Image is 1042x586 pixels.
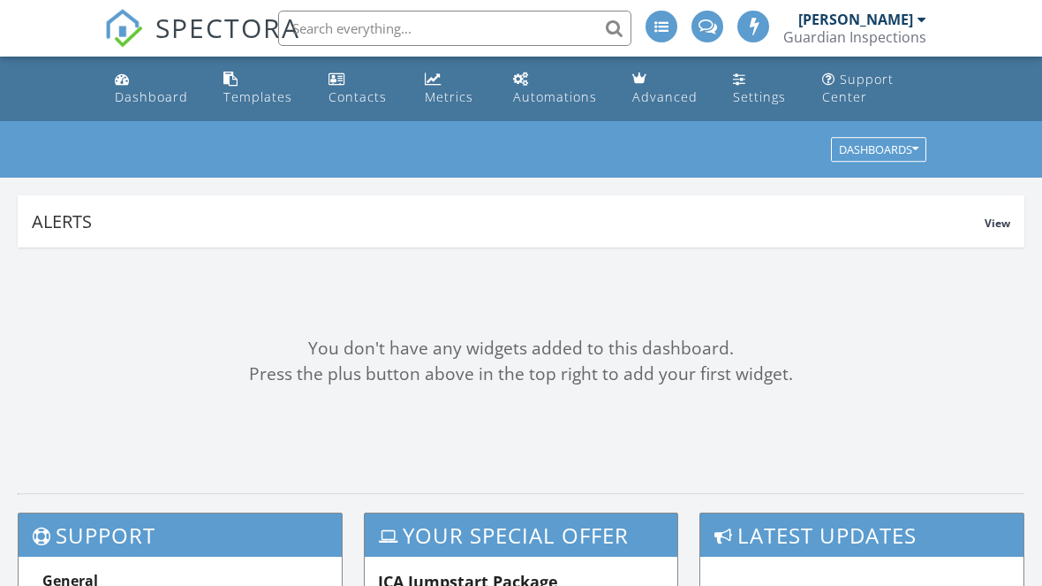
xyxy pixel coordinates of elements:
img: The Best Home Inspection Software - Spectora [104,9,143,48]
div: Dashboard [115,88,188,105]
div: Support Center [822,71,894,105]
div: Advanced [632,88,698,105]
a: SPECTORA [104,24,300,61]
a: Dashboard [108,64,202,114]
h3: Support [19,514,342,557]
h3: Your special offer [365,514,677,557]
div: Templates [223,88,292,105]
span: SPECTORA [155,9,300,46]
h3: Latest Updates [700,514,1023,557]
div: Automations [513,88,597,105]
div: You don't have any widgets added to this dashboard. [18,336,1024,361]
div: Metrics [425,88,473,105]
a: Automations (Advanced) [506,64,610,114]
span: View [985,216,1010,231]
a: Contacts [321,64,404,114]
div: [PERSON_NAME] [798,11,913,28]
div: Press the plus button above in the top right to add your first widget. [18,361,1024,387]
div: Alerts [32,209,985,233]
div: Guardian Inspections [783,28,926,46]
div: Contacts [328,88,387,105]
a: Advanced [625,64,712,114]
a: Metrics [418,64,492,114]
button: Dashboards [831,138,926,163]
div: Settings [733,88,786,105]
a: Settings [726,64,801,114]
div: Dashboards [839,144,918,156]
a: Templates [216,64,307,114]
input: Search everything... [278,11,631,46]
a: Support Center [815,64,934,114]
